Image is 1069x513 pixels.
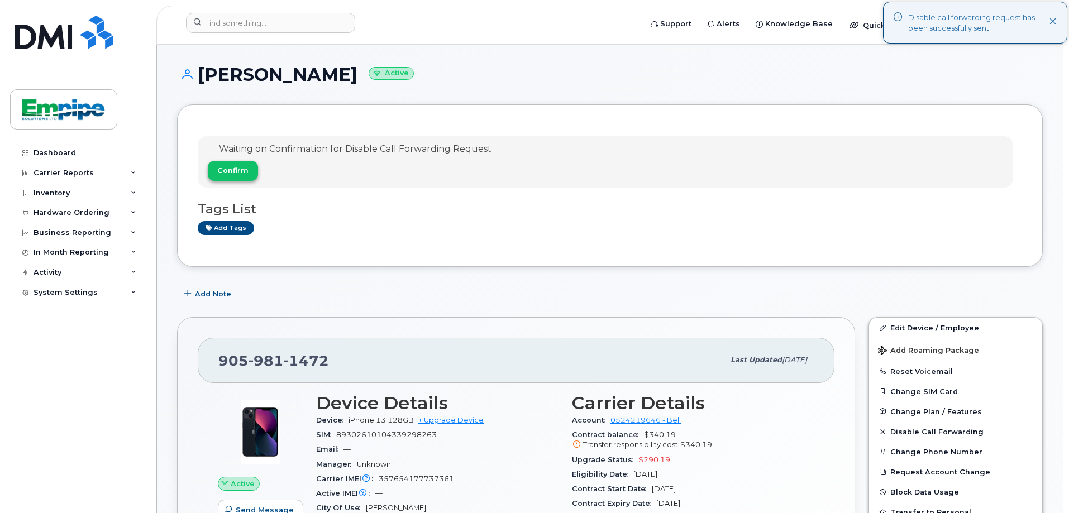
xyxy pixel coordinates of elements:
[572,499,656,507] span: Contract Expiry Date
[343,445,351,453] span: —
[227,399,294,466] img: image20231002-3703462-1ig824h.jpeg
[249,352,284,369] span: 981
[316,416,349,424] span: Device
[610,416,681,424] a: 0524219646 - Bell
[375,489,383,497] span: —
[652,485,676,493] span: [DATE]
[572,393,814,413] h3: Carrier Details
[782,356,807,364] span: [DATE]
[217,165,249,176] span: Confirm
[869,421,1042,442] button: Disable Call Forwarding
[878,346,979,357] span: Add Roaming Package
[195,289,231,299] span: Add Note
[869,482,1042,502] button: Block Data Usage
[890,407,982,415] span: Change Plan / Features
[177,65,1043,84] h1: [PERSON_NAME]
[869,462,1042,482] button: Request Account Change
[336,430,437,439] span: 89302610104339298263
[218,352,329,369] span: 905
[316,460,357,468] span: Manager
[869,318,1042,338] a: Edit Device / Employee
[656,499,680,507] span: [DATE]
[572,430,814,450] span: $340.19
[572,430,644,439] span: Contract balance
[219,143,491,154] span: Waiting on Confirmation for Disable Call Forwarding Request
[316,474,379,483] span: Carrier IMEI
[369,67,414,80] small: Active
[357,460,391,468] span: Unknown
[869,381,1042,401] button: Change SIM Card
[316,393,559,413] h3: Device Details
[869,361,1042,381] button: Reset Voicemail
[869,442,1042,462] button: Change Phone Number
[316,445,343,453] span: Email
[379,474,454,483] span: 357654177737361
[316,430,336,439] span: SIM
[198,202,1022,216] h3: Tags List
[572,456,638,464] span: Upgrade Status
[418,416,484,424] a: + Upgrade Device
[869,338,1042,361] button: Add Roaming Package
[316,504,366,512] span: City Of Use
[572,470,633,478] span: Eligibility Date
[198,221,254,235] a: Add tags
[583,440,678,449] span: Transfer responsibility cost
[349,416,414,424] span: iPhone 13 128GB
[572,416,610,424] span: Account
[638,456,670,464] span: $290.19
[366,504,426,512] span: [PERSON_NAME]
[177,284,241,304] button: Add Note
[869,401,1042,421] button: Change Plan / Features
[890,428,984,436] span: Disable Call Forwarding
[731,356,782,364] span: Last updated
[908,12,1049,33] div: Disable call forwarding request has been successfully sent
[284,352,329,369] span: 1472
[1020,464,1061,505] iframe: Messenger Launcher
[633,470,657,478] span: [DATE]
[316,489,375,497] span: Active IMEI
[231,478,255,489] span: Active
[572,485,652,493] span: Contract Start Date
[208,161,258,181] button: Confirm
[680,440,712,449] span: $340.19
